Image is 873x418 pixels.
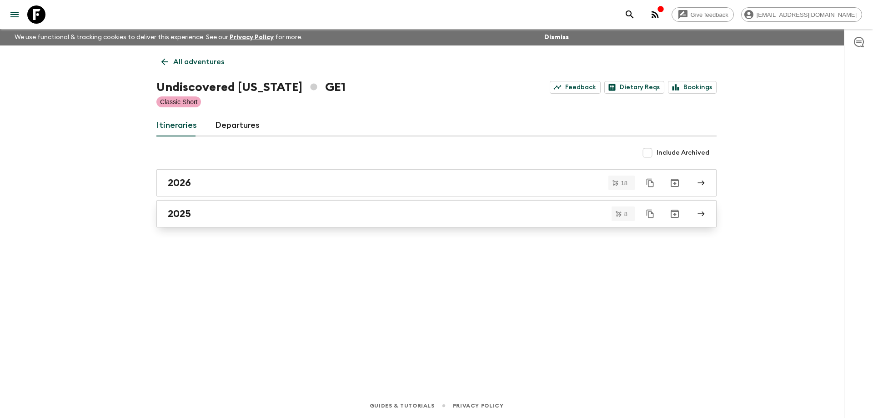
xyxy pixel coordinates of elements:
[668,81,717,94] a: Bookings
[230,34,274,40] a: Privacy Policy
[666,174,684,192] button: Archive
[173,56,224,67] p: All adventures
[672,7,734,22] a: Give feedback
[616,180,633,186] span: 18
[156,169,717,196] a: 2026
[160,97,197,106] p: Classic Short
[752,11,862,18] span: [EMAIL_ADDRESS][DOMAIN_NAME]
[686,11,733,18] span: Give feedback
[168,208,191,220] h2: 2025
[642,206,658,222] button: Duplicate
[604,81,664,94] a: Dietary Reqs
[453,401,503,411] a: Privacy Policy
[156,115,197,136] a: Itineraries
[370,401,435,411] a: Guides & Tutorials
[156,200,717,227] a: 2025
[156,78,346,96] h1: Undiscovered [US_STATE] GE1
[642,175,658,191] button: Duplicate
[156,53,229,71] a: All adventures
[168,177,191,189] h2: 2026
[5,5,24,24] button: menu
[550,81,601,94] a: Feedback
[11,29,306,45] p: We use functional & tracking cookies to deliver this experience. See our for more.
[741,7,862,22] div: [EMAIL_ADDRESS][DOMAIN_NAME]
[619,211,633,217] span: 8
[666,205,684,223] button: Archive
[542,31,571,44] button: Dismiss
[657,148,709,157] span: Include Archived
[215,115,260,136] a: Departures
[621,5,639,24] button: search adventures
